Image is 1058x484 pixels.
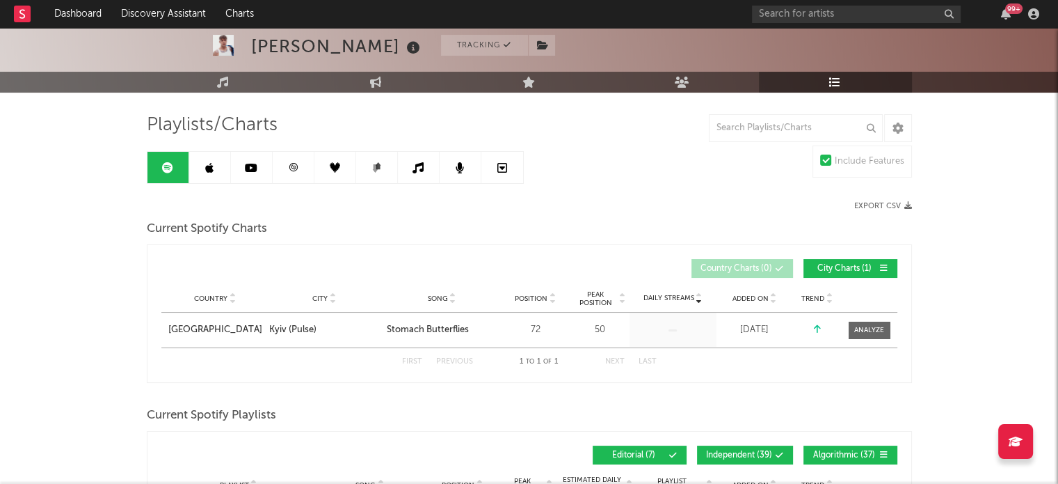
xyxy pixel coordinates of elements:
[639,358,657,366] button: Last
[720,323,790,337] div: [DATE]
[251,35,424,58] div: [PERSON_NAME]
[515,295,547,303] span: Position
[812,451,876,460] span: Algorithmic ( 37 )
[501,354,577,370] div: 1 1 1
[1001,8,1011,19] button: 99+
[402,358,422,366] button: First
[526,359,534,365] span: to
[269,323,380,337] a: Kyiv (Pulse)
[697,446,793,465] button: Independent(39)
[147,221,267,237] span: Current Spotify Charts
[147,407,276,424] span: Current Spotify Playlists
[504,323,567,337] div: 72
[593,446,687,465] button: Editorial(7)
[803,259,897,278] button: City Charts(1)
[602,451,666,460] span: Editorial ( 7 )
[194,295,227,303] span: Country
[269,323,316,337] div: Kyiv (Pulse)
[543,359,552,365] span: of
[643,293,694,304] span: Daily Streams
[706,451,772,460] span: Independent ( 39 )
[387,323,469,337] div: Stomach Butterflies
[752,6,961,23] input: Search for artists
[436,358,473,366] button: Previous
[574,290,618,307] span: Peak Position
[803,446,897,465] button: Algorithmic(37)
[801,295,824,303] span: Trend
[1005,3,1023,14] div: 99 +
[147,117,278,134] span: Playlists/Charts
[574,323,626,337] div: 50
[732,295,769,303] span: Added On
[854,202,912,210] button: Export CSV
[709,114,883,142] input: Search Playlists/Charts
[691,259,793,278] button: Country Charts(0)
[835,153,904,170] div: Include Features
[387,323,497,337] a: Stomach Butterflies
[168,323,262,337] a: [GEOGRAPHIC_DATA]
[441,35,528,56] button: Tracking
[812,265,876,273] span: City Charts ( 1 )
[605,358,625,366] button: Next
[700,265,772,273] span: Country Charts ( 0 )
[312,295,328,303] span: City
[428,295,448,303] span: Song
